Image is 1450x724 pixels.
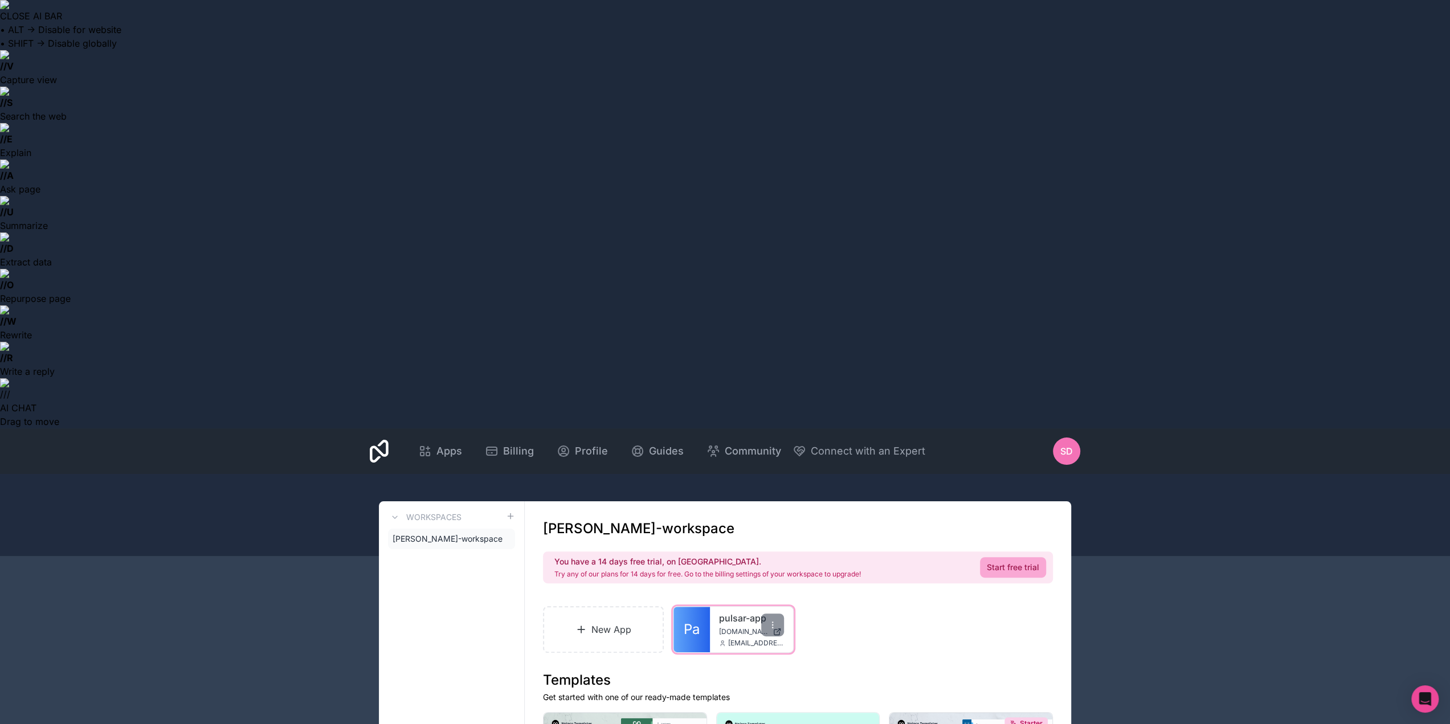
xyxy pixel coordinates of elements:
[548,439,617,464] a: Profile
[476,439,543,464] a: Billing
[684,620,700,639] span: Pa
[388,529,515,549] a: [PERSON_NAME]-workspace
[554,556,861,567] h2: You have a 14 days free trial, on [GEOGRAPHIC_DATA].
[725,443,781,459] span: Community
[793,443,925,459] button: Connect with an Expert
[409,439,471,464] a: Apps
[575,443,608,459] span: Profile
[1060,444,1073,458] span: sd
[543,692,1053,703] p: Get started with one of our ready-made templates
[719,627,784,636] a: [DOMAIN_NAME]
[673,607,710,652] a: Pa
[554,570,861,579] p: Try any of our plans for 14 days for free. Go to the billing settings of your workspace to upgrade!
[393,533,503,545] span: [PERSON_NAME]-workspace
[388,510,461,524] a: Workspaces
[719,627,768,636] span: [DOMAIN_NAME]
[543,606,664,653] a: New App
[649,443,684,459] span: Guides
[543,520,734,538] h1: [PERSON_NAME]-workspace
[728,639,784,648] span: [EMAIL_ADDRESS][DOMAIN_NAME]
[436,443,462,459] span: Apps
[719,611,784,625] a: pulsar-app
[697,439,790,464] a: Community
[503,443,534,459] span: Billing
[622,439,693,464] a: Guides
[980,557,1046,578] a: Start free trial
[811,443,925,459] span: Connect with an Expert
[543,671,1053,689] h1: Templates
[1411,685,1439,713] div: Open Intercom Messenger
[406,512,461,523] h3: Workspaces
